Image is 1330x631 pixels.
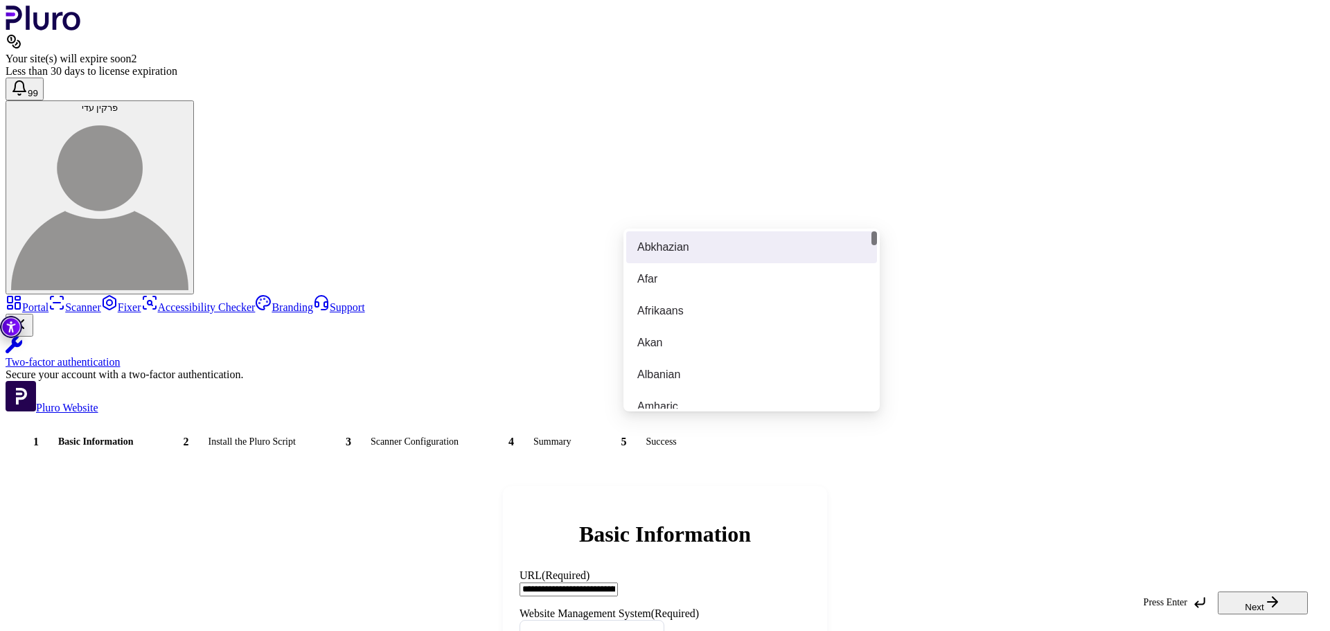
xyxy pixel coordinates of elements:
div: Albanian [626,359,877,391]
div: Your site(s) will expire soon [6,53,1324,65]
div: Akan [626,327,877,359]
a: Support [313,301,365,313]
div: Success [646,435,676,449]
button: Close Two-factor authentication notification [6,314,33,337]
span: 99 [28,88,38,98]
div: Amharic [637,399,866,414]
a: Portal [6,301,48,313]
a: Accessibility Checker [141,301,256,313]
div: Amharic [626,391,877,423]
div: Abkhazian [626,231,877,263]
div: Afrikaans [626,295,877,327]
div: Less than 30 days to license expiration [6,65,1324,78]
a: Logo [6,21,81,33]
div: Secure your account with a two-factor authentication. [6,368,1324,381]
a: Open Pluro Website [6,402,98,414]
aside: Sidebar menu [6,294,1324,414]
div: Afrikaans [637,303,866,319]
div: Albanian [637,367,866,382]
div: Press Enter [1144,596,1207,610]
a: Scanner [48,301,101,313]
div: 3 [335,428,362,456]
div: Afar [637,272,866,287]
span: 2 [131,53,136,64]
a: Two-factor authentication [6,337,1324,368]
div: Summary [533,435,571,449]
div: Two-factor authentication [6,356,1324,368]
img: פרקין עדי [11,113,188,290]
div: Akan [637,335,866,350]
span: (Required) [542,569,589,581]
button: פרקין עדיפרקין עדי [6,100,194,294]
label: URL [520,569,589,581]
div: 5 [610,428,637,456]
div: Scanner Configuration [371,435,459,449]
div: 1 [22,428,50,456]
div: 4 [497,428,525,456]
a: Fixer [101,301,141,313]
div: Abkhazian [637,240,866,255]
div: Basic Information [58,435,134,449]
a: Branding [255,301,313,313]
button: Next [1218,592,1308,614]
span: פרקין עדי [82,103,118,113]
button: Open notifications, you have 370 new notifications [6,78,44,100]
h2: Basic Information [520,522,810,547]
div: 2 [172,428,200,456]
div: Install the Pluro Script [209,435,296,449]
div: Afar [626,263,877,295]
